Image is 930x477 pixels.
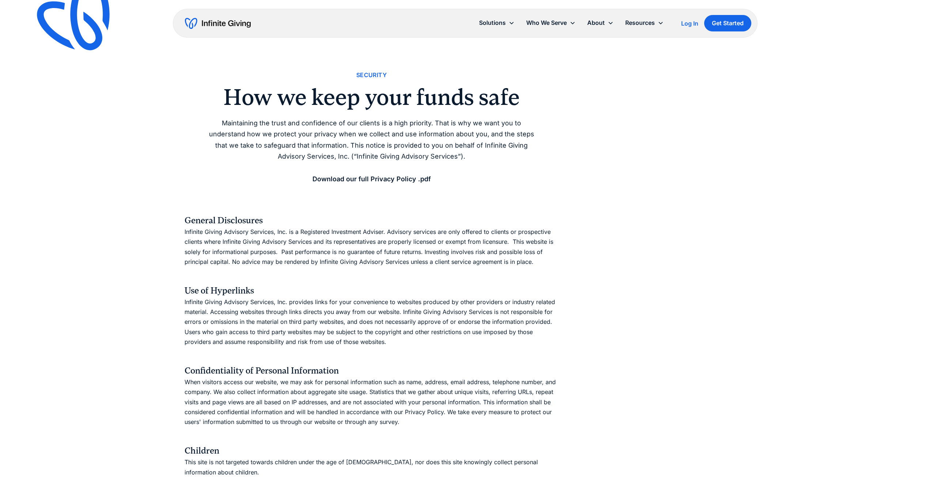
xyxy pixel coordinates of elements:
p: Maintaining the trust and confidence of our clients is a high priority. That is why we want you t... [185,118,559,185]
h4: Children [185,444,559,457]
div: Log In [681,20,698,26]
div: Solutions [479,18,506,28]
div: Resources [625,18,655,28]
div: Resources [619,15,669,31]
h4: Confidentiality of Personal Information [185,364,559,377]
p: When visitors access our website, we may ask for personal information such as name, address, emai... [185,377,559,427]
div: Security [356,70,387,80]
h2: How we keep your funds safe [185,86,559,109]
div: Solutions [473,15,520,31]
a: Download our full Privacy Policy .pdf [312,175,431,183]
p: ‍ [185,270,559,280]
p: Infinite Giving Advisory Services, Inc. provides links for your convenience to websites produced ... [185,297,559,347]
p: ‍ [185,431,559,440]
p: This site is not targeted towards children under the age of [DEMOGRAPHIC_DATA], nor does this sit... [185,457,559,477]
p: ‍ [185,351,559,360]
p: Infinite Giving Advisory Services, Inc. is a Registered Investment Adviser. Advisory services are... [185,227,559,267]
a: Log In [681,19,698,28]
div: Who We Serve [520,15,581,31]
a: home [185,18,251,29]
div: About [581,15,619,31]
h4: Use of Hyperlinks [185,284,559,297]
a: Get Started [704,15,751,31]
h4: General Disclosures [185,214,559,227]
div: Who We Serve [526,18,567,28]
div: About [587,18,605,28]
